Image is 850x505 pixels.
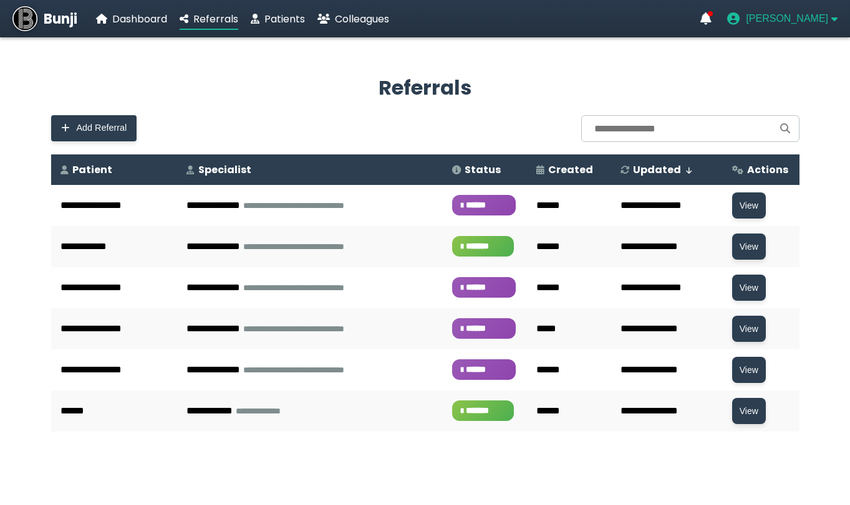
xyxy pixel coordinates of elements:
[264,12,305,26] span: Patients
[193,12,238,26] span: Referrals
[611,154,723,185] th: Updated
[317,11,389,27] a: Colleagues
[51,73,799,103] h2: Referrals
[727,12,838,25] button: User menu
[44,9,77,29] span: Bunji
[12,6,37,31] img: Bunji Dental Referral Management
[732,357,766,383] button: View
[527,154,611,185] th: Created
[732,192,766,219] button: View
[177,154,443,185] th: Specialist
[732,275,766,301] button: View
[51,154,178,185] th: Patient
[77,123,127,133] span: Add Referral
[732,234,766,260] button: View
[251,11,305,27] a: Patients
[723,154,799,185] th: Actions
[732,316,766,342] button: View
[746,13,828,24] span: [PERSON_NAME]
[700,12,712,25] a: Notifications
[112,12,167,26] span: Dashboard
[12,6,77,31] a: Bunji
[51,115,137,141] button: Add Referral
[443,154,527,185] th: Status
[732,398,766,424] button: View
[335,12,389,26] span: Colleagues
[96,11,167,27] a: Dashboard
[180,11,238,27] a: Referrals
